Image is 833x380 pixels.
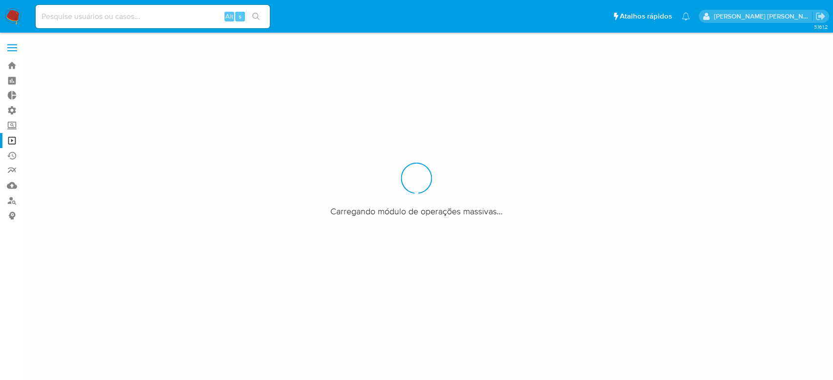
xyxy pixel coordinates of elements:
button: search-icon [246,10,266,23]
span: s [239,12,242,21]
p: andrea.asantos@mercadopago.com.br [714,12,813,21]
span: Atalhos rápidos [620,11,672,21]
a: Sair [815,11,826,21]
span: Carregando módulo de operações massivas... [330,206,503,217]
input: Pesquise usuários ou casos... [36,10,270,23]
a: Notificações [682,12,690,20]
span: Alt [225,12,233,21]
